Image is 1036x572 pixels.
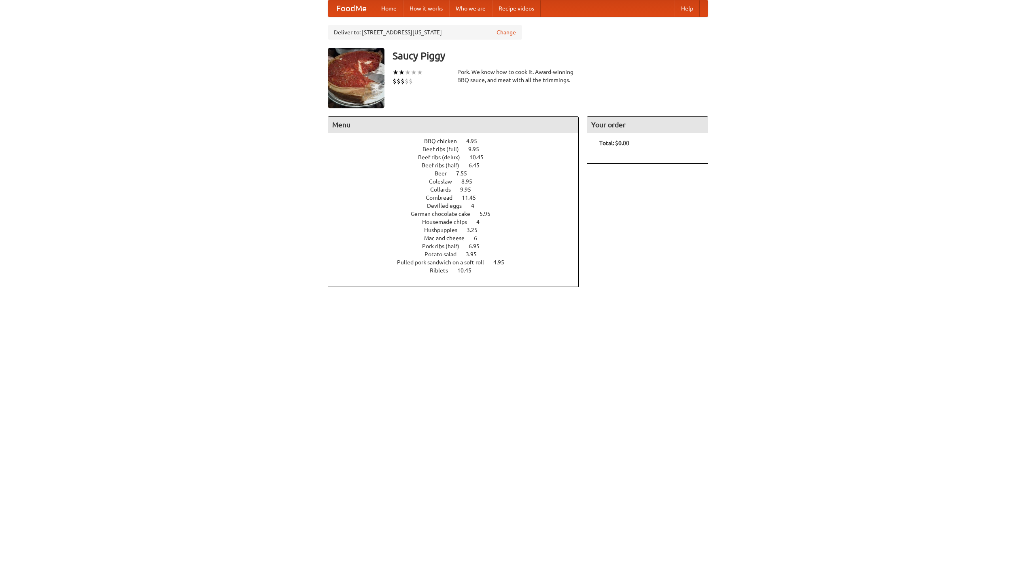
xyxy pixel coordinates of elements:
a: Help [675,0,700,17]
a: Mac and cheese 6 [424,235,492,241]
li: $ [405,77,409,86]
a: German chocolate cake 5.95 [411,211,505,217]
span: 5.95 [480,211,499,217]
span: Potato salad [425,251,465,258]
span: 4 [471,203,482,209]
a: Devilled eggs 4 [427,203,489,209]
a: Beer 7.55 [435,170,482,177]
a: FoodMe [328,0,375,17]
span: Beef ribs (delux) [418,154,468,160]
a: Pulled pork sandwich on a soft roll 4.95 [397,259,519,266]
li: $ [401,77,405,86]
a: Change [497,28,516,36]
a: Beef ribs (delux) 10.45 [418,154,499,160]
a: Potato salad 3.95 [425,251,492,258]
a: Hushpuppies 3.25 [424,227,493,233]
span: Devilled eggs [427,203,470,209]
span: Beef ribs (half) [422,162,467,169]
span: 9.95 [468,146,487,152]
h4: Your order [587,117,708,133]
span: Cornbread [426,194,461,201]
span: 11.45 [462,194,484,201]
img: angular.jpg [328,48,384,108]
li: ★ [399,68,405,77]
span: Housemade chips [422,219,475,225]
span: 10.45 [469,154,492,160]
span: Beer [435,170,455,177]
span: Collards [430,186,459,193]
li: ★ [417,68,423,77]
span: 6 [474,235,485,241]
a: Beef ribs (full) 9.95 [422,146,494,152]
span: Mac and cheese [424,235,473,241]
a: Who we are [449,0,492,17]
b: Total: $0.00 [599,140,629,146]
li: ★ [405,68,411,77]
a: BBQ chicken 4.95 [424,138,492,144]
span: Riblets [430,267,456,274]
span: 10.45 [457,267,480,274]
span: 3.95 [466,251,485,258]
h4: Menu [328,117,578,133]
a: Beef ribs (half) 6.45 [422,162,495,169]
span: German chocolate cake [411,211,478,217]
a: Riblets 10.45 [430,267,486,274]
span: 9.95 [460,186,479,193]
div: Pork. We know how to cook it. Award-winning BBQ sauce, and meat with all the trimmings. [457,68,579,84]
span: Coleslaw [429,178,460,185]
li: $ [409,77,413,86]
span: 4.95 [466,138,485,144]
span: BBQ chicken [424,138,465,144]
li: $ [397,77,401,86]
a: Cornbread 11.45 [426,194,491,201]
a: Pork ribs (half) 6.95 [422,243,495,249]
a: Housemade chips 4 [422,219,495,225]
span: Beef ribs (full) [422,146,467,152]
span: 3.25 [467,227,486,233]
div: Deliver to: [STREET_ADDRESS][US_STATE] [328,25,522,40]
a: Home [375,0,403,17]
a: Collards 9.95 [430,186,486,193]
li: ★ [393,68,399,77]
span: 8.95 [461,178,480,185]
span: 6.45 [469,162,488,169]
a: How it works [403,0,449,17]
h3: Saucy Piggy [393,48,708,64]
a: Coleslaw 8.95 [429,178,487,185]
span: 4.95 [493,259,512,266]
span: 4 [476,219,488,225]
span: Hushpuppies [424,227,465,233]
span: 7.55 [456,170,475,177]
a: Recipe videos [492,0,541,17]
li: $ [393,77,397,86]
span: Pork ribs (half) [422,243,467,249]
span: Pulled pork sandwich on a soft roll [397,259,492,266]
li: ★ [411,68,417,77]
span: 6.95 [469,243,488,249]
